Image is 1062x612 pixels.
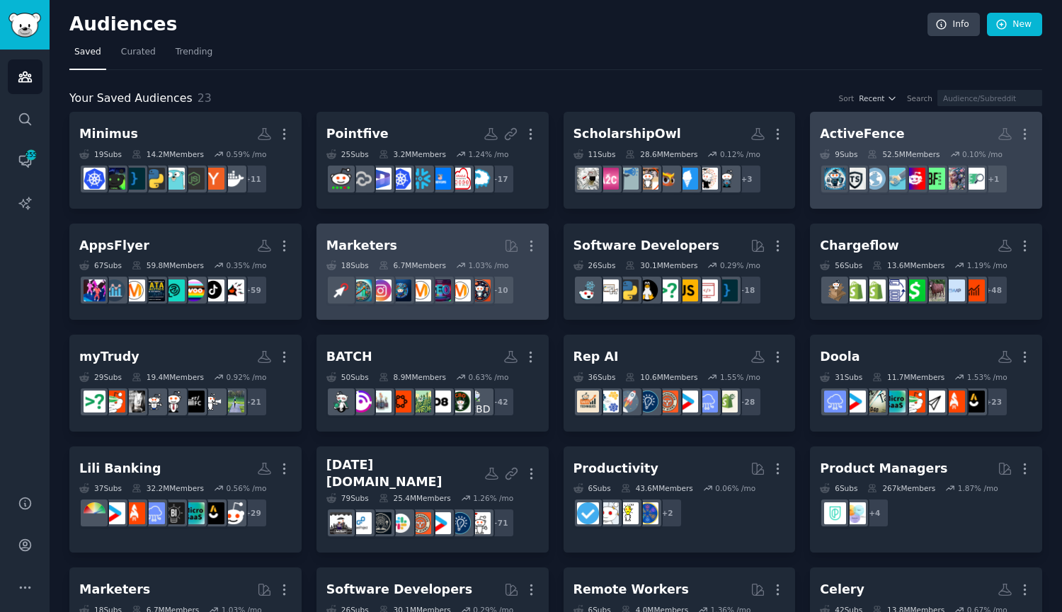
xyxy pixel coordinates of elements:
[79,460,161,478] div: Lili Banking
[597,391,619,412] img: SalesOperations
[226,483,266,493] div: 0.56 % /mo
[820,260,862,270] div: 56 Sub s
[389,279,411,301] img: digital_marketing
[449,168,471,190] img: oraclecloud
[409,512,431,534] img: EntrepreneurRideAlong
[943,279,965,301] img: AllAboutPayments
[330,168,352,190] img: sysadmin
[732,387,762,417] div: + 28
[844,279,866,301] img: DropshippingST
[810,446,1042,553] a: Product Managers6Subs267kMembers1.87% /mo+4ProductManagementProductMgmt
[485,508,515,538] div: + 71
[389,512,411,534] img: Slack
[927,13,980,37] a: Info
[485,164,515,194] div: + 17
[121,46,156,59] span: Curated
[429,168,451,190] img: DevOpsLinks
[923,391,945,412] img: startups_promotion
[676,391,698,412] img: startup
[409,279,431,301] img: DigitalMarketing
[963,168,985,190] img: jobboardsearch
[222,168,244,190] img: docker
[222,391,244,412] img: findapath
[820,237,898,255] div: Chargeflow
[844,168,866,190] img: TrustAndSafety
[573,581,689,599] div: Remote Workers
[69,41,106,70] a: Saved
[958,483,998,493] div: 1.87 % /mo
[202,502,224,524] img: indianstartups
[79,260,122,270] div: 67 Sub s
[238,275,268,305] div: + 59
[202,391,224,412] img: freelance_forhire
[8,13,41,37] img: GummySearch logo
[84,168,105,190] img: kubernetes
[978,387,1008,417] div: + 23
[577,279,599,301] img: reactjs
[79,372,122,382] div: 29 Sub s
[84,502,105,524] img: CRedit
[573,372,616,382] div: 36 Sub s
[844,391,866,412] img: startup
[143,391,165,412] img: hiring
[820,483,857,493] div: 6 Sub s
[923,279,945,301] img: Financialchargeback
[79,149,122,159] div: 19 Sub s
[653,498,683,528] div: + 2
[864,279,886,301] img: Dropshipping_Guide
[389,168,411,190] img: kubernetes
[824,279,846,301] img: dropship
[79,581,150,599] div: Marketers
[326,348,372,366] div: BATCH
[696,279,718,301] img: webdev
[564,224,796,321] a: Software Developers26Subs30.1MMembers0.29% /mo+18programmingwebdevjavascriptcscareerquestionslinu...
[316,224,549,321] a: Marketers18Subs6.7MMembers1.03% /mo+10socialmediamarketingSEODigitalMarketingdigital_marketingIns...
[409,168,431,190] img: SnowflakeComputing
[163,279,185,301] img: BusinessAnalytics
[625,260,697,270] div: 30.1M Members
[103,391,125,412] img: Accounting
[370,512,392,534] img: ProductivityTech
[864,391,886,412] img: tax
[824,502,846,524] img: ProductMgmt
[132,372,204,382] div: 19.4M Members
[676,168,698,190] img: lawschooladmissions
[859,93,884,103] span: Recent
[577,168,599,190] img: scholarships
[844,502,866,524] img: ProductManagement
[867,483,935,493] div: 267k Members
[123,279,145,301] img: GoogleAnalytics
[469,168,491,190] img: cloudgovernance
[820,125,904,143] div: ActiveFence
[967,260,1007,270] div: 1.19 % /mo
[824,391,846,412] img: SaaS
[238,387,268,417] div: + 21
[202,168,224,190] img: ycombinator
[943,168,965,190] img: generativeAI
[577,391,599,412] img: salestechniques
[132,149,204,159] div: 14.2M Members
[820,372,862,382] div: 31 Sub s
[143,502,165,524] img: SaaS
[884,391,906,412] img: microsaas
[238,164,268,194] div: + 11
[473,493,513,503] div: 1.26 % /mo
[820,460,947,478] div: Product Managers
[867,149,940,159] div: 52.5M Members
[330,279,352,301] img: PPC
[617,279,639,301] img: Python
[69,446,302,553] a: Lili Banking37Subs32.2MMembers0.56% /mo+29salesindianstartupsmicrosaasBusiness_IdeasSaaSStartUpIn...
[79,483,122,493] div: 37 Sub s
[79,125,138,143] div: Minimus
[143,279,165,301] img: LearnDataAnalytics
[202,279,224,301] img: TikTokMarketing
[469,279,491,301] img: socialmedia
[696,168,718,190] img: college
[564,112,796,209] a: ScholarshipOwl11Subs28.6MMembers0.12% /mo+3CollegeRantcollegelawschooladmissionsScholarshipOwlInt...
[696,391,718,412] img: SaaS
[636,502,658,524] img: LifeProTips
[326,237,397,255] div: Marketers
[978,164,1008,194] div: + 1
[123,391,145,412] img: RemoteWorkers
[370,168,392,190] img: Dynamics365FinOps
